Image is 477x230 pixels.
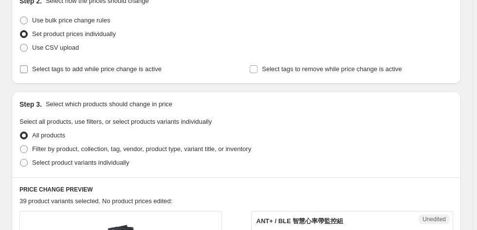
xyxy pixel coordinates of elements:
span: Select tags to remove while price change is active [262,65,402,73]
span: 39 product variants selected. No product prices edited: [19,197,172,205]
span: Use bulk price change rules [32,17,110,24]
span: Select tags to add while price change is active [32,65,162,73]
span: ANT+ / BLE 智慧心率帶監控組 [257,217,344,225]
span: Select all products, use filters, or select products variants individually [19,118,212,125]
span: Unedited [422,215,446,223]
span: All products [32,132,65,139]
span: Select product variants individually [32,159,129,166]
p: Select which products should change in price [46,99,172,109]
span: Use CSV upload [32,44,79,51]
span: Filter by product, collection, tag, vendor, product type, variant title, or inventory [32,145,251,153]
h2: Step 3. [19,99,42,109]
h6: PRICE CHANGE PREVIEW [19,186,453,193]
span: Set product prices individually [32,30,116,38]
